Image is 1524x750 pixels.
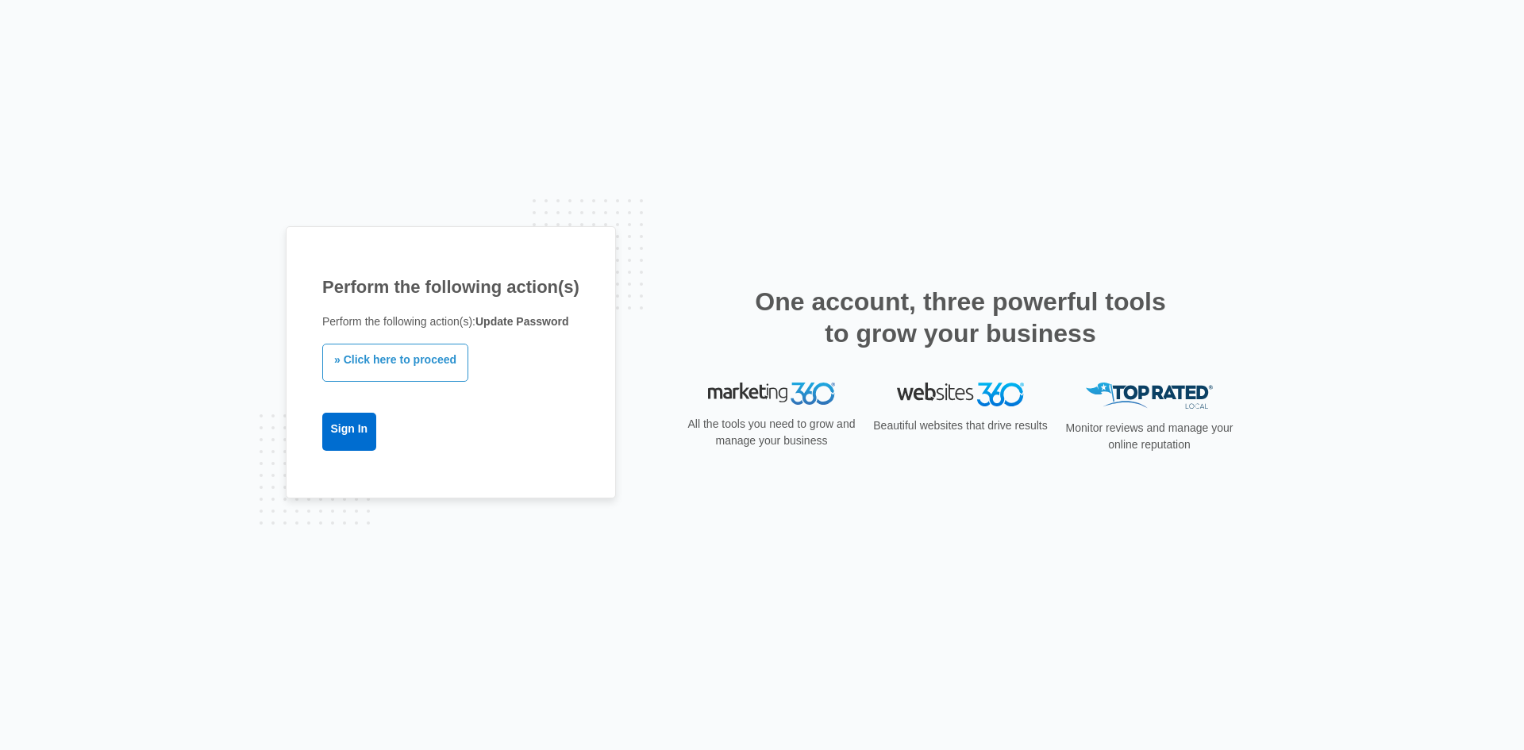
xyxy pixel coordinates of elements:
img: Marketing 360 [708,383,835,405]
h1: Perform the following action(s) [322,274,579,300]
a: » Click here to proceed [322,344,468,382]
p: Perform the following action(s): [322,313,579,330]
p: Monitor reviews and manage your online reputation [1060,420,1238,453]
p: Beautiful websites that drive results [872,417,1049,434]
b: Update Password [475,315,568,328]
img: Top Rated Local [1086,383,1213,409]
a: Sign In [322,413,376,451]
img: Websites 360 [897,383,1024,406]
h2: One account, three powerful tools to grow your business [750,286,1171,349]
p: All the tools you need to grow and manage your business [683,416,860,449]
